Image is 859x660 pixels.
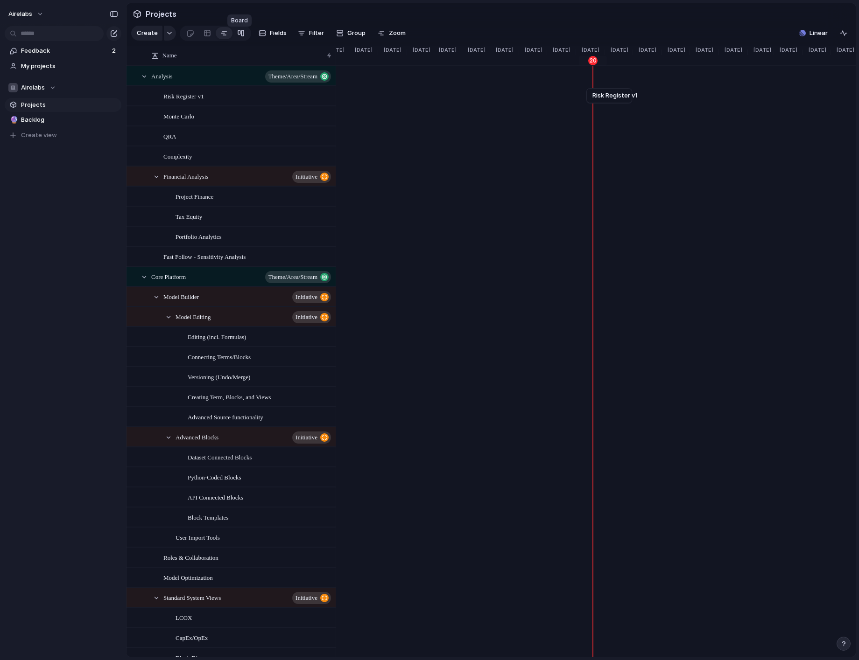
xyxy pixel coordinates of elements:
span: airelabs [8,9,32,19]
a: Projects [5,98,121,112]
span: My projects [21,62,118,71]
button: Theme/Area/Stream [265,271,331,283]
span: User Import Tools [176,532,220,542]
span: Core Platform [151,271,186,282]
span: [DATE] [433,46,459,54]
button: initiative [292,171,331,183]
span: Theme/Area/Stream [268,70,317,83]
span: [DATE] [605,46,631,54]
div: 🔮 [10,115,16,125]
span: Complexity [163,151,192,161]
span: initiative [296,170,317,183]
span: Analysis [151,70,173,81]
span: Tax Equity [176,211,202,222]
span: Advanced Blocks [176,431,218,442]
span: Projects [144,6,178,22]
span: [DATE] [719,46,745,54]
span: Creating Term, Blocks, and Views [188,391,271,402]
span: [DATE] [774,46,800,54]
span: [DATE] [831,46,857,54]
span: Create view [21,131,57,140]
span: Dataset Connected Blocks [188,452,252,462]
span: Theme/Area/Stream [268,271,317,284]
button: Airelabs [5,81,121,95]
span: API Connected Blocks [188,492,243,502]
span: Model Builder [163,291,199,302]
span: [DATE] [748,46,774,54]
span: initiative [296,291,317,304]
button: initiative [292,291,331,303]
span: Group [347,28,366,38]
span: Risk Register v1 [592,91,637,100]
span: Standard System Views [163,592,221,603]
span: [DATE] [633,46,659,54]
span: Model Optimization [163,572,213,583]
span: Fields [270,28,287,38]
span: initiative [296,311,317,324]
span: Fast Follow - Sensitivity Analysis [163,251,246,262]
div: Board [227,14,252,27]
span: Model Editing [176,311,211,322]
span: Versioning (Undo/Merge) [188,371,250,382]
span: [DATE] [490,46,516,54]
a: Feedback2 [5,44,121,58]
span: Connecting Terms/Blocks [188,351,251,362]
a: My projects [5,59,121,73]
button: 🔮 [8,115,18,125]
button: initiative [292,592,331,604]
span: Feedback [21,46,109,56]
span: Python-Coded Blocks [188,472,241,482]
span: Portfolio Analytics [176,231,222,242]
span: [DATE] [576,46,602,54]
span: Zoom [389,28,406,38]
span: [DATE] [803,46,829,54]
span: 2 [112,46,118,56]
button: initiative [292,311,331,323]
span: Airelabs [21,83,45,92]
span: Backlog [21,115,118,125]
span: [DATE] [462,46,488,54]
a: Risk Register v1 [592,89,626,103]
button: initiative [292,431,331,444]
span: Advanced Source functionality [188,411,263,422]
span: [DATE] [407,46,433,54]
button: Filter [294,26,328,41]
span: Roles & Collaboration [163,552,218,563]
span: [DATE] [349,46,375,54]
span: CapEx/OpEx [176,632,208,643]
button: airelabs [4,7,49,21]
button: Theme/Area/Stream [265,70,331,83]
span: [DATE] [519,46,545,54]
span: QRA [163,131,176,141]
button: Group [331,26,370,41]
span: Block Templates [188,512,228,522]
span: Create [137,28,158,38]
button: Linear [796,26,831,40]
div: 20 [588,56,598,65]
span: Monte Carlo [163,111,194,121]
span: Risk Register v1 [163,90,204,101]
button: Fields [255,26,290,41]
span: LCOX [176,612,192,623]
button: Create [131,26,162,41]
span: Linear [810,28,828,38]
span: Project Finance [176,191,213,201]
span: Financial Analysis [163,171,208,181]
button: Create view [5,128,121,142]
span: [DATE] [547,46,573,54]
span: [DATE] [662,46,688,54]
span: [DATE] [690,46,716,54]
span: initiative [296,591,317,604]
span: initiative [296,431,317,444]
span: Projects [21,100,118,110]
a: 🔮Backlog [5,113,121,127]
span: Editing (incl. Formulas) [188,331,246,342]
span: [DATE] [378,46,404,54]
span: Filter [309,28,324,38]
button: Zoom [374,26,409,41]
